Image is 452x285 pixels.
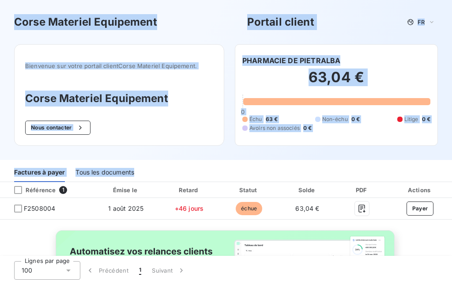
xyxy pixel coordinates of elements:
h2: 63,04 € [242,68,430,95]
div: Référence [7,186,56,194]
div: Factures à payer [14,163,65,182]
h3: Corse Materiel Equipement [14,14,157,30]
span: FR [418,19,425,26]
h3: Portail client [247,14,314,30]
span: +46 jours [175,205,203,212]
span: 0 € [422,115,430,123]
div: Statut [221,186,277,194]
button: 1 [134,261,147,280]
span: Litige [404,115,418,123]
h3: Corse Materiel Equipement [25,91,213,106]
span: 0 € [303,124,312,132]
span: Échu [249,115,262,123]
span: Bienvenue sur votre portail client Corse Materiel Equipement . [25,62,213,69]
span: 0 [241,108,245,115]
span: 1 [139,266,141,275]
span: 0 € [351,115,360,123]
span: 1 août 2025 [108,205,143,212]
button: Suivant [147,261,191,280]
div: Émise le [95,186,157,194]
div: Retard [161,186,218,194]
span: Avoirs non associés [249,124,300,132]
div: PDF [338,186,386,194]
span: 63 € [266,115,278,123]
span: échue [236,202,262,215]
div: Actions [390,186,450,194]
h6: PHARMACIE DE PIETRALBA [242,55,340,66]
span: Non-échu [322,115,348,123]
span: F2508004 [24,204,55,213]
button: Payer [407,201,434,216]
span: 1 [59,186,67,194]
div: Solde [280,186,335,194]
div: Tous les documents [75,163,134,182]
button: Précédent [80,261,134,280]
span: 100 [22,266,32,275]
span: 63,04 € [295,205,319,212]
button: Nous contacter [25,121,90,135]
